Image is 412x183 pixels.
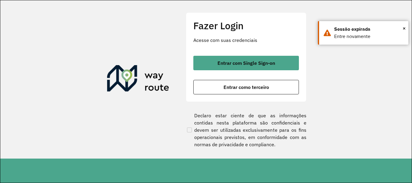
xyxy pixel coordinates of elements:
h2: Fazer Login [193,20,299,31]
div: Sessão expirada [334,26,404,33]
span: Entrar com Single Sign-on [217,61,275,65]
button: button [193,80,299,94]
label: Declaro estar ciente de que as informações contidas nesta plataforma são confidenciais e devem se... [186,112,306,148]
button: Close [403,24,406,33]
span: × [403,24,406,33]
img: Roteirizador AmbevTech [107,65,169,94]
button: button [193,56,299,70]
div: Entre novamente [334,33,404,40]
p: Acesse com suas credenciais [193,36,299,44]
span: Entrar como terceiro [223,85,269,90]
